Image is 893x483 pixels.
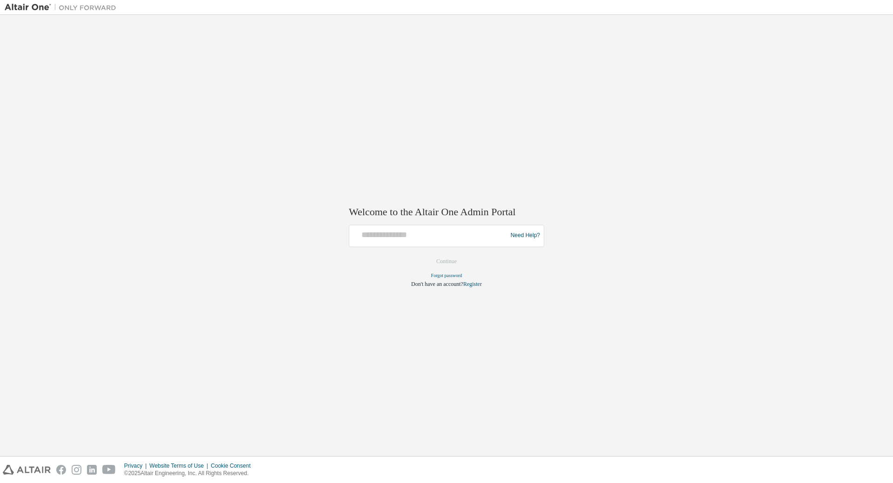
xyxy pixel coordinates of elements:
img: altair_logo.svg [3,465,51,475]
img: youtube.svg [102,465,116,475]
h2: Welcome to the Altair One Admin Portal [349,206,544,219]
span: Don't have an account? [411,281,463,287]
a: Forgot password [431,273,462,278]
div: Privacy [124,462,149,470]
img: instagram.svg [72,465,81,475]
a: Register [463,281,482,287]
img: facebook.svg [56,465,66,475]
img: Altair One [5,3,121,12]
p: © 2025 Altair Engineering, Inc. All Rights Reserved. [124,470,256,477]
img: linkedin.svg [87,465,97,475]
div: Website Terms of Use [149,462,211,470]
div: Cookie Consent [211,462,256,470]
